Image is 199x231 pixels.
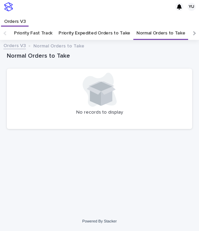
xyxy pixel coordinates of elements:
a: Priority Fast Track [14,26,52,40]
a: Orders V3 [1,14,29,26]
a: Priority Expedited Orders to Take [59,26,130,40]
h1: Normal Orders to Take [7,52,192,60]
a: Powered By Stacker [82,219,117,223]
p: Orders V3 [4,14,26,25]
div: YU [187,3,196,11]
p: No records to display [11,110,188,115]
a: Orders V3 [3,41,26,49]
img: stacker-logo-s-only.png [4,2,13,11]
p: Normal Orders to Take [33,42,84,49]
a: Normal Orders to Take [136,26,185,40]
